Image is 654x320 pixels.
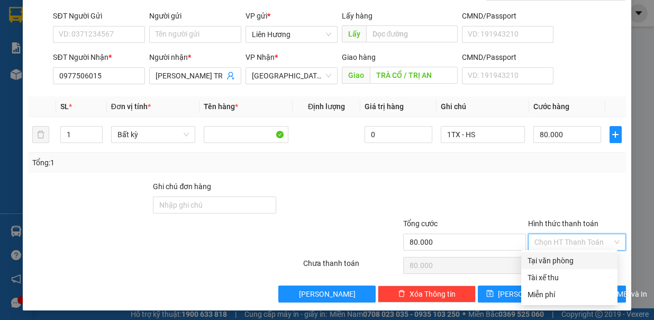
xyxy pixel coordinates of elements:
span: Liên Hương [252,26,331,42]
div: CMND/Passport [462,10,554,22]
span: VP Nhận [246,53,275,61]
span: delete [398,290,405,298]
span: plus [610,130,621,139]
input: Dọc đường [370,67,458,84]
div: CMND/Passport [462,51,554,63]
span: [PERSON_NAME] [498,288,555,300]
div: Tại văn phòng [528,255,611,266]
span: [PERSON_NAME] [299,288,356,300]
span: save [486,290,494,298]
span: Tổng cước [403,219,438,228]
button: [PERSON_NAME] [278,286,376,303]
button: plus [610,126,622,143]
span: Giao [342,67,370,84]
label: Hình thức thanh toán [528,219,598,228]
span: Giá trị hàng [365,102,404,111]
input: 0 [365,126,432,143]
button: deleteXóa Thông tin [378,286,476,303]
span: Giao hàng [342,53,376,61]
div: Chưa thanh toán [302,257,402,276]
span: Lấy hàng [342,12,373,20]
span: Lấy [342,25,366,42]
span: Bất kỳ [117,127,189,143]
div: Tài xế thu [528,272,611,283]
span: Tên hàng [204,102,238,111]
input: Ghi Chú [441,126,525,143]
span: Cước hàng [533,102,569,111]
div: Người gửi [149,10,241,22]
div: SĐT Người Gửi [53,10,145,22]
button: printer[PERSON_NAME] và In [553,286,626,303]
label: Ghi chú đơn hàng [153,182,211,191]
input: Ghi chú đơn hàng [153,197,276,214]
th: Ghi chú [437,96,530,117]
input: Dọc đường [366,25,458,42]
div: Tổng: 1 [32,157,253,168]
div: Miễn phí [528,289,611,300]
button: save[PERSON_NAME] [478,286,551,303]
span: Định lượng [308,102,345,111]
div: VP gửi [246,10,338,22]
span: SL [60,102,69,111]
span: Đơn vị tính [111,102,151,111]
input: VD: Bàn, Ghế [204,126,288,143]
div: SĐT Người Nhận [53,51,145,63]
span: user-add [226,72,235,80]
span: Sài Gòn [252,68,331,84]
div: Người nhận [149,51,241,63]
span: Xóa Thông tin [410,288,456,300]
button: delete [32,126,49,143]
